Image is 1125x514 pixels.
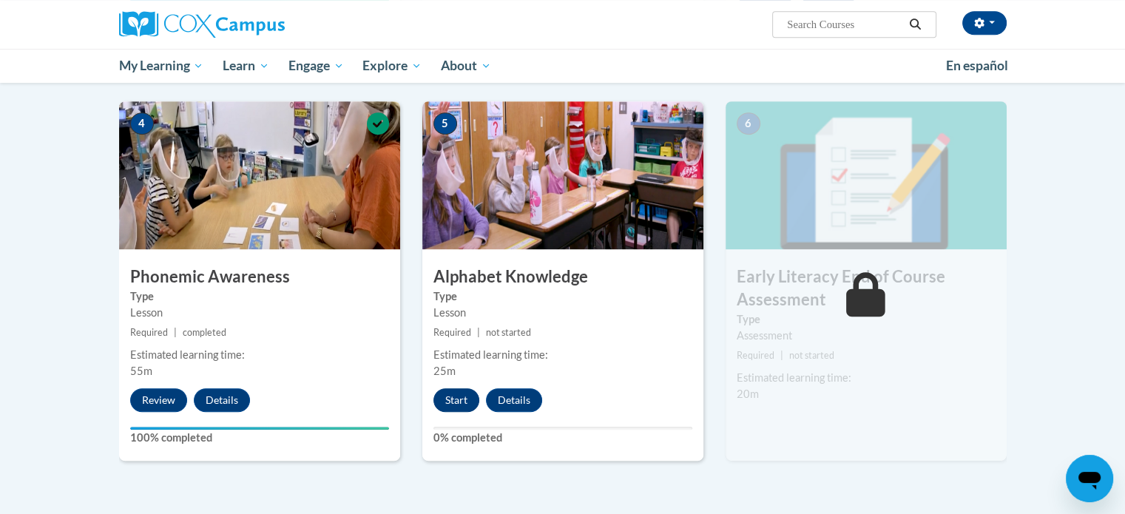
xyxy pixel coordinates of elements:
h3: Alphabet Knowledge [422,266,703,288]
iframe: Button to launch messaging window [1066,455,1113,502]
div: Estimated learning time: [130,347,389,363]
img: Cox Campus [119,11,285,38]
a: Cox Campus [119,11,400,38]
span: Engage [288,57,344,75]
label: Type [433,288,692,305]
label: Type [737,311,996,328]
a: Learn [213,49,279,83]
label: Type [130,288,389,305]
span: 55m [130,365,152,377]
img: Course Image [119,101,400,249]
div: Main menu [97,49,1029,83]
a: About [431,49,501,83]
button: Review [130,388,187,412]
span: not started [486,327,531,338]
span: | [780,350,783,361]
div: Estimated learning time: [433,347,692,363]
span: 5 [433,112,457,135]
div: Estimated learning time: [737,370,996,386]
div: Lesson [130,305,389,321]
button: Start [433,388,479,412]
span: | [477,327,480,338]
button: Details [194,388,250,412]
input: Search Courses [786,16,904,33]
div: Lesson [433,305,692,321]
span: My Learning [118,57,203,75]
img: Course Image [422,101,703,249]
button: Account Settings [962,11,1007,35]
h3: Early Literacy End of Course Assessment [726,266,1007,311]
span: 25m [433,365,456,377]
span: Explore [362,57,422,75]
span: 4 [130,112,154,135]
h3: Phonemic Awareness [119,266,400,288]
button: Details [486,388,542,412]
label: 0% completed [433,430,692,446]
button: Search [904,16,926,33]
span: Learn [223,57,269,75]
a: Engage [279,49,354,83]
span: 20m [737,388,759,400]
span: | [174,327,177,338]
img: Course Image [726,101,1007,249]
span: Required [433,327,471,338]
span: not started [789,350,834,361]
a: En español [936,50,1018,81]
span: Required [130,327,168,338]
span: 6 [737,112,760,135]
a: My Learning [109,49,214,83]
span: About [441,57,491,75]
a: Explore [353,49,431,83]
div: Assessment [737,328,996,344]
span: Required [737,350,774,361]
label: 100% completed [130,430,389,446]
span: completed [183,327,226,338]
div: Your progress [130,427,389,430]
span: En español [946,58,1008,73]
